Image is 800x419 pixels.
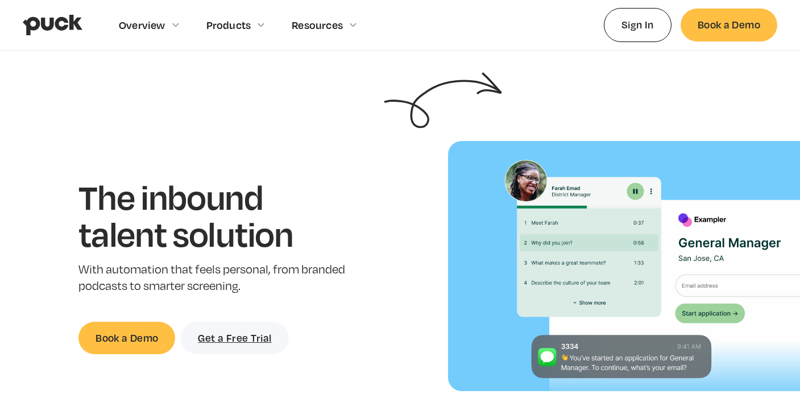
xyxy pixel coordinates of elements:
[78,322,175,354] a: Book a Demo
[681,9,777,41] a: Book a Demo
[292,19,343,31] div: Resources
[181,322,288,354] a: Get a Free Trial
[78,262,349,294] p: With automation that feels personal, from branded podcasts to smarter screening.
[206,19,251,31] div: Products
[604,8,671,42] a: Sign In
[78,178,349,252] h1: The inbound talent solution
[119,19,165,31] div: Overview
